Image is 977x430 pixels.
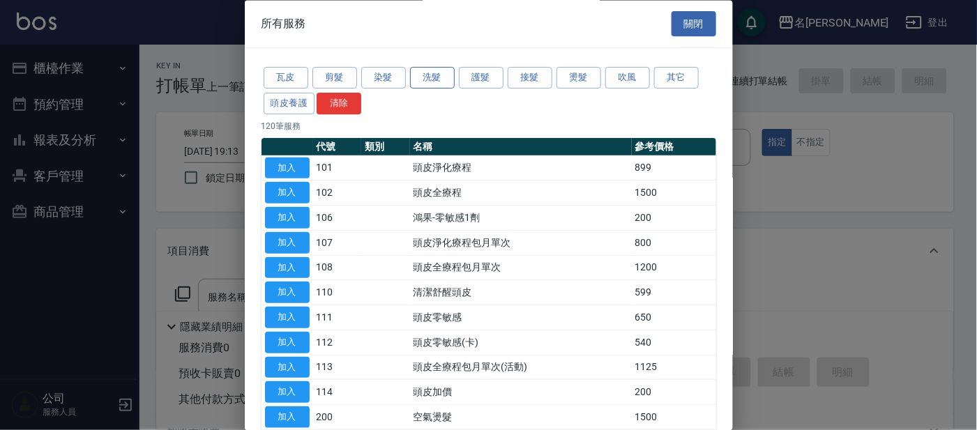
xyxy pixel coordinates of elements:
p: 120 筆服務 [262,120,716,132]
button: 清除 [317,93,361,114]
td: 頭皮零敏感(卡) [410,330,632,355]
button: 加入 [265,332,310,353]
button: 接髮 [508,68,552,89]
td: 1500 [632,181,716,206]
button: 其它 [654,68,699,89]
td: 800 [632,231,716,256]
button: 加入 [265,357,310,378]
td: 頭皮全療程包月單次(活動) [410,355,632,381]
td: 110 [313,280,362,305]
th: 代號 [313,138,362,156]
button: 頭皮養護 [264,93,315,114]
td: 1200 [632,256,716,281]
td: 899 [632,156,716,181]
td: 200 [632,206,716,231]
td: 108 [313,256,362,281]
td: 頭皮全療程 [410,181,632,206]
th: 名稱 [410,138,632,156]
button: 加入 [265,407,310,429]
td: 鴻果-零敏感1劑 [410,206,632,231]
td: 頭皮淨化療程 [410,156,632,181]
td: 111 [313,305,362,330]
span: 所有服務 [262,17,306,31]
button: 剪髮 [312,68,357,89]
th: 參考價格 [632,138,716,156]
td: 599 [632,280,716,305]
td: 650 [632,305,716,330]
button: 加入 [265,307,310,329]
td: 頭皮加價 [410,380,632,405]
button: 瓦皮 [264,68,308,89]
td: 頭皮淨化療程包月單次 [410,231,632,256]
td: 102 [313,181,362,206]
td: 540 [632,330,716,355]
td: 113 [313,355,362,381]
td: 200 [313,405,362,430]
button: 燙髮 [556,68,601,89]
td: 空氣燙髮 [410,405,632,430]
button: 加入 [265,232,310,254]
td: 1500 [632,405,716,430]
button: 洗髮 [410,68,455,89]
td: 頭皮零敏感 [410,305,632,330]
td: 200 [632,380,716,405]
button: 吹風 [605,68,650,89]
button: 護髮 [459,68,503,89]
td: 112 [313,330,362,355]
button: 加入 [265,183,310,204]
button: 加入 [265,158,310,179]
button: 染髮 [361,68,406,89]
button: 加入 [265,257,310,279]
th: 類別 [361,138,410,156]
td: 清潔舒醒頭皮 [410,280,632,305]
td: 114 [313,380,362,405]
td: 106 [313,206,362,231]
td: 101 [313,156,362,181]
td: 1125 [632,355,716,381]
td: 107 [313,231,362,256]
button: 加入 [265,382,310,404]
button: 加入 [265,208,310,229]
button: 加入 [265,282,310,304]
td: 頭皮全療程包月單次 [410,256,632,281]
button: 關閉 [672,11,716,37]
